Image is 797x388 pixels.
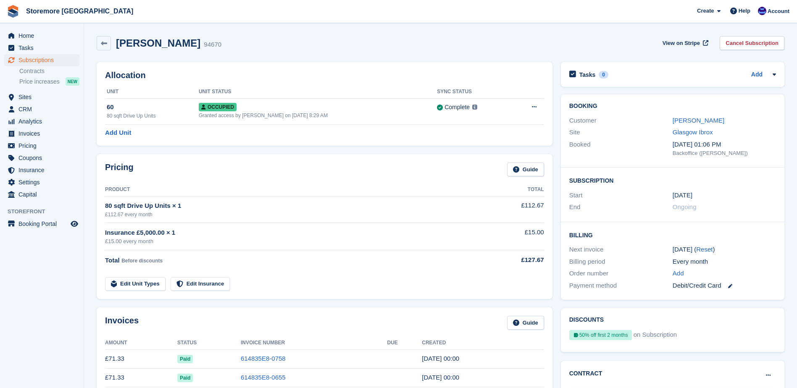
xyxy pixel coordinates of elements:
[18,128,69,139] span: Invoices
[18,164,69,176] span: Insurance
[422,355,459,362] time: 2025-09-27 23:00:13 UTC
[569,281,673,291] div: Payment method
[19,67,79,75] a: Contracts
[569,330,632,340] div: 50% off first 2 months
[569,257,673,267] div: Billing period
[23,4,137,18] a: Storemore [GEOGRAPHIC_DATA]
[673,203,697,210] span: Ongoing
[569,140,673,157] div: Booked
[569,269,673,278] div: Order number
[18,30,69,42] span: Home
[105,183,476,197] th: Product
[720,36,784,50] a: Cancel Subscription
[105,336,177,350] th: Amount
[199,112,437,119] div: Granted access by [PERSON_NAME] on [DATE] 8:29 AM
[4,54,79,66] a: menu
[18,42,69,54] span: Tasks
[569,176,776,184] h2: Subscription
[4,128,79,139] a: menu
[507,163,544,176] a: Guide
[569,317,776,323] h2: Discounts
[476,183,544,197] th: Total
[673,245,776,254] div: [DATE] ( )
[199,103,237,111] span: Occupied
[387,336,422,350] th: Due
[4,152,79,164] a: menu
[199,85,437,99] th: Unit Status
[445,103,470,112] div: Complete
[4,164,79,176] a: menu
[241,355,286,362] a: 614835E8-0758
[422,374,459,381] time: 2025-08-27 23:00:53 UTC
[18,115,69,127] span: Analytics
[18,218,69,230] span: Booking Portal
[673,128,713,136] a: Glasgow Ibrox
[569,231,776,239] h2: Billing
[4,115,79,127] a: menu
[105,201,476,211] div: 80 sqft Drive Up Units × 1
[579,71,596,79] h2: Tasks
[673,257,776,267] div: Every month
[599,71,608,79] div: 0
[107,112,199,120] div: 80 sqft Drive Up Units
[105,316,139,330] h2: Invoices
[107,102,199,112] div: 60
[634,330,677,343] span: on Subscription
[19,78,60,86] span: Price increases
[177,336,241,350] th: Status
[768,7,789,16] span: Account
[476,196,544,223] td: £112.67
[507,316,544,330] a: Guide
[105,211,476,218] div: £112.67 every month
[569,116,673,126] div: Customer
[66,77,79,86] div: NEW
[204,40,221,50] div: 94670
[18,152,69,164] span: Coupons
[4,91,79,103] a: menu
[659,36,710,50] a: View on Stripe
[673,117,724,124] a: [PERSON_NAME]
[673,149,776,157] div: Backoffice ([PERSON_NAME])
[4,176,79,188] a: menu
[437,85,511,99] th: Sync Status
[569,191,673,200] div: Start
[673,281,776,291] div: Debit/Credit Card
[7,5,19,18] img: stora-icon-8386f47178a22dfd0bd8f6a31ec36ba5ce8667c1dd55bd0f319d3a0aa187defe.svg
[105,349,177,368] td: £71.33
[241,336,387,350] th: Invoice Number
[18,189,69,200] span: Capital
[476,223,544,250] td: £15.00
[4,103,79,115] a: menu
[105,237,476,246] div: £15.00 every month
[751,70,763,80] a: Add
[116,37,200,49] h2: [PERSON_NAME]
[171,277,230,291] a: Edit Insurance
[569,245,673,254] div: Next invoice
[673,191,692,200] time: 2025-08-27 23:00:00 UTC
[105,85,199,99] th: Unit
[4,30,79,42] a: menu
[18,103,69,115] span: CRM
[569,202,673,212] div: End
[8,207,84,216] span: Storefront
[19,77,79,86] a: Price increases NEW
[476,255,544,265] div: £127.67
[177,374,193,382] span: Paid
[472,105,477,110] img: icon-info-grey-7440780725fd019a000dd9b08b2336e03edf1995a4989e88bcd33f0948082b44.svg
[569,128,673,137] div: Site
[18,91,69,103] span: Sites
[105,257,120,264] span: Total
[105,368,177,387] td: £71.33
[673,140,776,149] div: [DATE] 01:06 PM
[739,7,750,15] span: Help
[422,336,544,350] th: Created
[673,269,684,278] a: Add
[4,189,79,200] a: menu
[4,140,79,152] a: menu
[18,140,69,152] span: Pricing
[663,39,700,47] span: View on Stripe
[121,258,163,264] span: Before discounts
[105,163,134,176] h2: Pricing
[18,54,69,66] span: Subscriptions
[105,228,476,238] div: Insurance £5,000.00 × 1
